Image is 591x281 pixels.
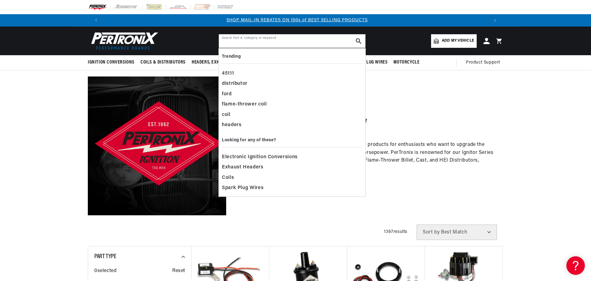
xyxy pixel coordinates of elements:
span: Headers, Exhausts & Components [192,59,264,66]
a: Add my vehicle [431,34,477,48]
div: coil [222,110,362,120]
b: Looking for any of these? [222,138,276,143]
div: flame-thrower coil [222,99,362,110]
span: Ignition Conversions [88,59,134,66]
div: 2 of 3 [104,17,490,24]
span: Coils & Distributors [141,59,185,66]
span: Spark Plug Wires [350,59,388,66]
summary: Product Support [466,55,503,70]
div: 45111 [222,68,362,79]
span: 1367 results [384,229,407,234]
span: Part Type [94,254,116,260]
summary: Headers, Exhausts & Components [189,55,267,70]
button: Translation missing: en.sections.announcements.next_announcement [489,14,501,27]
summary: Spark Plug Wires [347,55,391,70]
summary: Ignition Conversions [88,55,137,70]
span: Sort by [423,230,440,235]
select: Sort by [417,225,497,240]
div: Announcement [104,17,490,24]
a: SHOP MAIL-IN REBATES ON 100s of BEST SELLING PRODUCTS [226,18,368,23]
span: Reset [172,267,185,275]
button: Translation missing: en.sections.announcements.previous_announcement [90,14,102,27]
span: 0 selected [94,267,116,275]
div: distributor [222,79,362,89]
summary: Coils & Distributors [137,55,189,70]
button: search button [352,34,365,48]
span: Exhaust Headers [222,163,263,172]
img: Pertronix Ignition [88,76,226,215]
span: Add my vehicle [442,38,474,44]
span: Product Support [466,59,500,66]
summary: Motorcycle [390,55,422,70]
div: headers [222,120,362,130]
span: Motorcycle [393,59,419,66]
span: Coils [222,174,234,182]
span: Electronic Ignition Conversions [222,153,298,162]
input: Search Part #, Category or Keyword [219,34,365,48]
div: ford [222,89,362,100]
span: Spark Plug Wires [222,184,263,192]
img: Pertronix [88,30,159,52]
slideshow-component: Translation missing: en.sections.announcements.announcement_bar [72,14,519,27]
b: Trending [222,54,241,59]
